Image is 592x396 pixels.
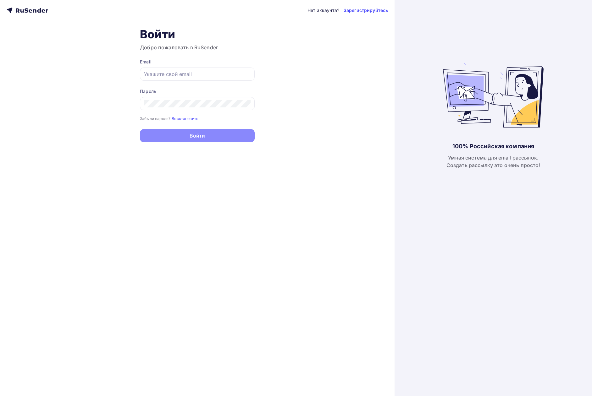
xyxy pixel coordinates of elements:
[307,7,339,14] div: Нет аккаунта?
[446,154,540,169] div: Умная система для email рассылок. Создать рассылку это очень просто!
[172,116,198,121] a: Восстановить
[344,7,388,14] a: Зарегистрируйтесь
[140,27,255,41] h1: Войти
[144,70,251,78] input: Укажите свой email
[140,129,255,142] button: Войти
[452,143,534,150] div: 100% Российская компания
[140,88,255,95] div: Пароль
[140,116,170,121] small: Забыли пароль?
[140,44,255,51] h3: Добро пожаловать в RuSender
[140,59,255,65] div: Email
